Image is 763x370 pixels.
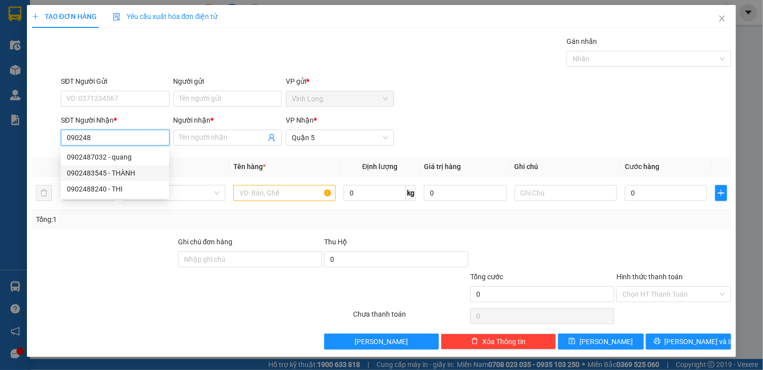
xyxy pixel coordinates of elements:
[178,238,233,246] label: Ghi chú đơn hàng
[174,76,282,87] div: Người gửi
[113,13,121,21] img: icon
[406,185,416,201] span: kg
[515,185,617,201] input: Ghi Chú
[61,149,169,165] div: 0902487032 - quang
[61,165,169,181] div: 0902483545 - THÀNH
[569,338,575,346] span: save
[129,185,219,200] span: Khác
[646,334,732,350] button: printer[PERSON_NAME] và In
[482,336,526,347] span: Xóa Thông tin
[174,115,282,126] div: Người nhận
[708,5,736,33] button: Close
[715,185,727,201] button: plus
[424,163,461,171] span: Giá trị hàng
[716,189,727,197] span: plus
[5,5,145,24] li: Trung Kiên
[718,14,726,22] span: close
[470,273,503,281] span: Tổng cước
[5,55,12,62] span: environment
[665,336,735,347] span: [PERSON_NAME] và In
[567,37,597,45] label: Gán nhãn
[471,338,478,346] span: delete
[625,163,659,171] span: Cước hàng
[324,238,347,246] span: Thu Hộ
[324,334,439,350] button: [PERSON_NAME]
[355,336,408,347] span: [PERSON_NAME]
[69,42,133,53] li: VP Quận 5
[292,130,388,145] span: Quận 5
[292,91,388,106] span: Vĩnh Long
[424,185,506,201] input: 0
[558,334,644,350] button: save[PERSON_NAME]
[36,185,52,201] button: delete
[32,13,39,20] span: plus
[654,338,661,346] span: printer
[268,134,276,142] span: user-add
[61,76,169,87] div: SĐT Người Gửi
[36,214,295,225] div: Tổng: 1
[61,181,169,197] div: 0902488240 - THI
[5,42,69,53] li: VP Vĩnh Long
[5,55,67,118] b: Siêu thị Coop Mart trung tâm [GEOGRAPHIC_DATA], [GEOGRAPHIC_DATA]
[67,184,163,194] div: 0902488240 - THI
[362,163,397,171] span: Định lượng
[233,185,336,201] input: VD: Bàn, Ghế
[511,157,621,177] th: Ghi chú
[233,163,266,171] span: Tên hàng
[113,12,218,20] span: Yêu cầu xuất hóa đơn điện tử
[352,309,469,326] div: Chưa thanh toán
[616,273,683,281] label: Hình thức thanh toán
[67,152,163,163] div: 0902487032 - quang
[286,76,394,87] div: VP gửi
[441,334,556,350] button: deleteXóa Thông tin
[67,168,163,179] div: 0902483545 - THÀNH
[178,251,322,267] input: Ghi chú đơn hàng
[32,12,97,20] span: TẠO ĐƠN HÀNG
[5,5,40,40] img: logo.jpg
[286,116,314,124] span: VP Nhận
[61,115,169,126] div: SĐT Người Nhận
[579,336,633,347] span: [PERSON_NAME]
[69,66,131,74] b: [STREET_ADDRESS]
[69,55,76,62] span: environment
